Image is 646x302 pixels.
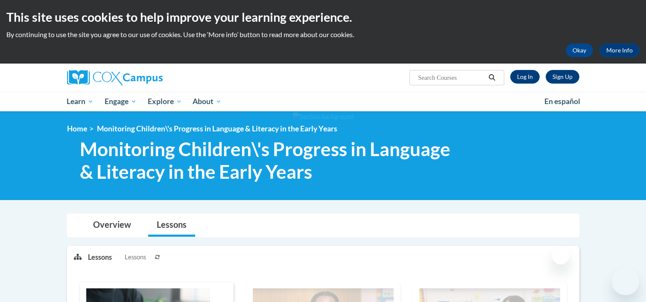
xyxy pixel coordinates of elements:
button: Search [485,73,498,83]
input: Search Courses [417,73,485,83]
span: Explore [148,96,182,107]
a: Engage [99,92,142,111]
span: Engage [105,96,137,107]
a: Lessons [148,214,195,237]
a: More Info [599,44,640,57]
h2: This site uses cookies to help improve your learning experience. [6,9,640,26]
div: Main menu [54,92,592,111]
p: Lessons [88,253,112,262]
iframe: Button to launch messaging window [612,268,639,295]
button: Okay [566,44,593,57]
span: Learn [67,96,94,107]
span: Lessons [125,253,146,262]
span: Monitoring Children\'s Progress in Language & Literacy in the Early Years [80,138,461,183]
a: About [187,92,227,111]
a: Log In [510,70,540,84]
p: By continuing to use the site you agree to our use of cookies. Use the ‘More info’ button to read... [6,30,640,39]
a: Learn [61,92,99,111]
a: En español [539,93,586,110]
a: Register [546,70,579,84]
span: Monitoring Children\'s Progress in Language & Literacy in the Early Years [97,124,337,133]
a: Home [67,124,87,133]
img: Cox Campus [67,70,163,85]
span: About [193,96,222,107]
a: Cox Campus [67,70,229,85]
iframe: Close message [552,247,569,264]
span: En español [544,97,580,106]
a: Overview [85,214,140,237]
img: Section background [293,112,354,122]
a: Explore [142,92,187,111]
